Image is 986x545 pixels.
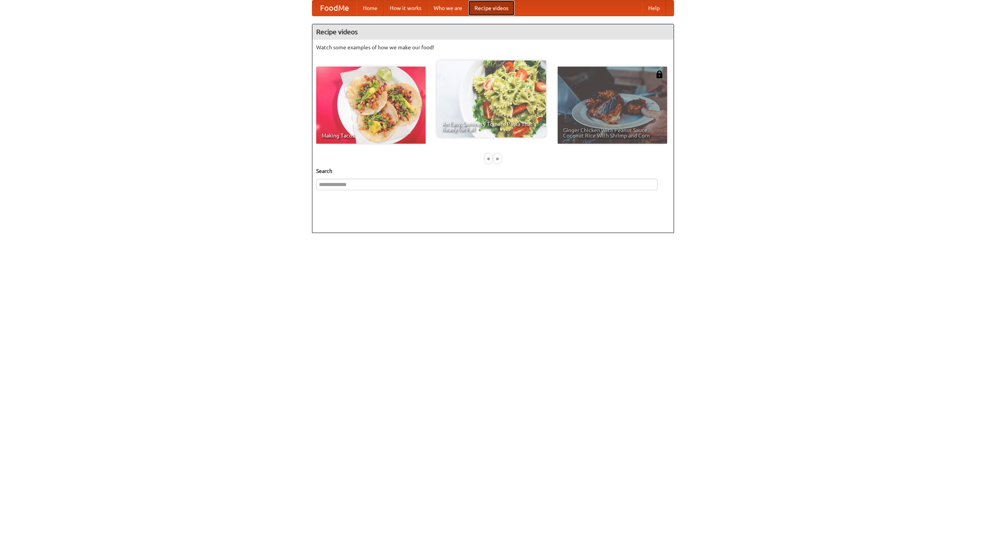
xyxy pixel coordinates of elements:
a: FoodMe [312,0,357,16]
a: An Easy, Summery Tomato Pasta That's Ready for Fall [437,60,546,138]
h4: Recipe videos [312,24,674,40]
span: An Easy, Summery Tomato Pasta That's Ready for Fall [442,121,541,132]
div: » [494,154,501,163]
h5: Search [316,167,670,175]
a: Who we are [428,0,468,16]
a: Help [642,0,666,16]
p: Watch some examples of how we make our food! [316,44,670,51]
span: Making Tacos [322,133,420,138]
a: Making Tacos [316,67,426,144]
a: Recipe videos [468,0,515,16]
a: Home [357,0,384,16]
div: « [485,154,492,163]
a: How it works [384,0,428,16]
img: 483408.png [656,70,663,78]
